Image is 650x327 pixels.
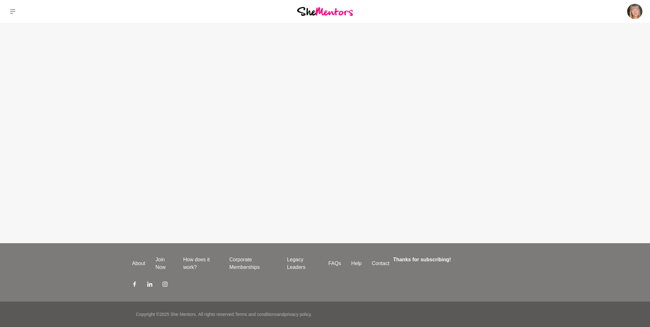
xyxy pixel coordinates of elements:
[136,311,197,318] p: Copyright © 2025 She Mentors .
[150,256,178,271] a: Join Now
[346,260,367,267] a: Help
[178,256,224,271] a: How does it work?
[235,312,277,317] a: Terms and conditions
[393,256,514,264] h4: Thanks for subscribing!
[127,260,150,267] a: About
[367,260,395,267] a: Contact
[284,312,311,317] a: privacy policy
[198,311,312,318] p: All rights reserved. and .
[297,7,353,16] img: She Mentors Logo
[627,4,642,19] img: Gina Hubbard
[132,281,137,289] a: Facebook
[162,281,168,289] a: Instagram
[323,260,346,267] a: FAQs
[147,281,152,289] a: LinkedIn
[224,256,282,271] a: Corporate Memberships
[282,256,323,271] a: Legacy Leaders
